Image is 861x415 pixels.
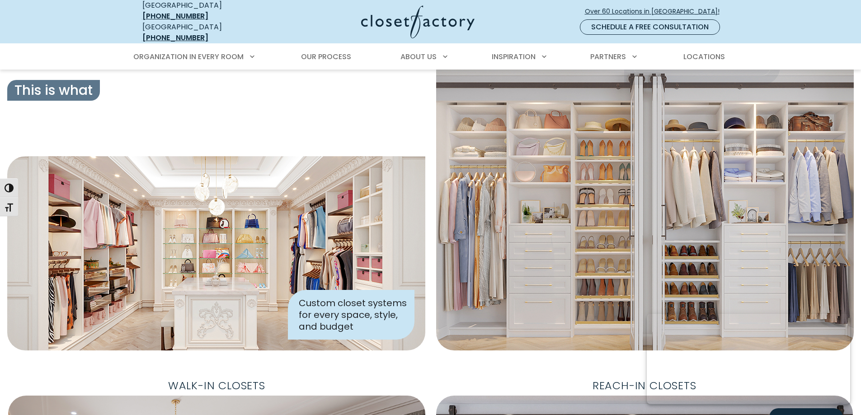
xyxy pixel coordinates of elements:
span: This is what [7,80,100,101]
span: Partners [590,51,626,62]
a: [PHONE_NUMBER] [142,33,208,43]
img: Closet Factory Logo [361,5,475,38]
span: About Us [400,51,437,62]
a: [PHONE_NUMBER] [142,11,208,21]
a: Schedule a Free Consultation [580,19,720,35]
span: Over 60 Locations in [GEOGRAPHIC_DATA]! [585,7,727,16]
div: Custom closet systems for every space, style, and budget [288,290,414,340]
span: Our Process [301,51,351,62]
span: Organization in Every Room [133,51,244,62]
div: [GEOGRAPHIC_DATA] [142,22,273,43]
a: Over 60 Locations in [GEOGRAPHIC_DATA]! [584,4,727,19]
span: Walk-In Closets [161,376,273,396]
img: Closet Factory designed closet [7,156,425,350]
span: Locations [683,51,725,62]
nav: Primary Menu [127,44,734,70]
span: Reach-In Closets [585,376,704,396]
span: Inspiration [492,51,536,62]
